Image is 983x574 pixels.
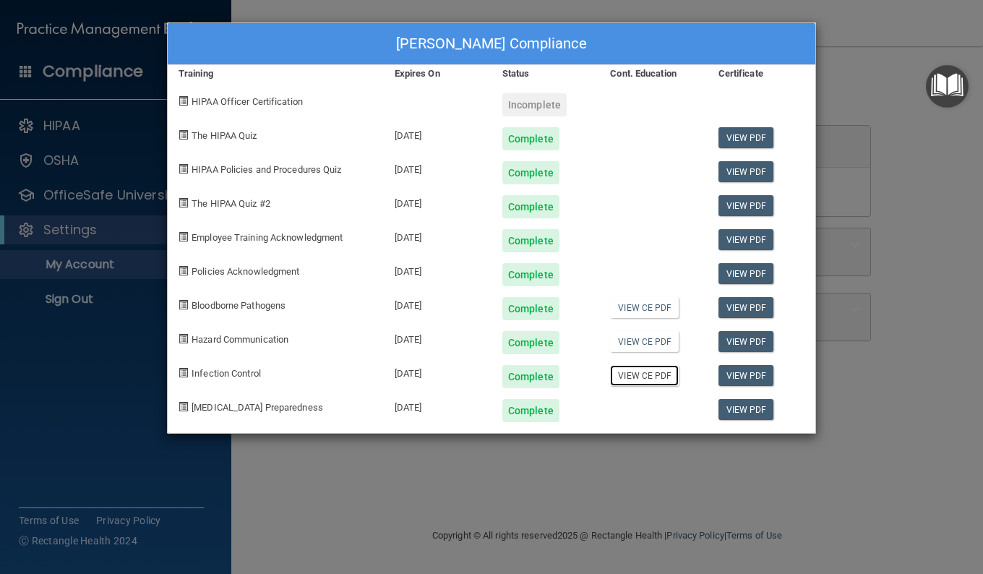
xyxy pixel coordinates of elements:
[718,229,774,250] a: View PDF
[502,127,559,150] div: Complete
[384,184,491,218] div: [DATE]
[192,164,341,175] span: HIPAA Policies and Procedures Quiz
[192,198,270,209] span: The HIPAA Quiz #2
[718,161,774,182] a: View PDF
[192,334,288,345] span: Hazard Communication
[491,65,599,82] div: Status
[384,150,491,184] div: [DATE]
[384,65,491,82] div: Expires On
[384,116,491,150] div: [DATE]
[384,286,491,320] div: [DATE]
[502,297,559,320] div: Complete
[384,218,491,252] div: [DATE]
[384,252,491,286] div: [DATE]
[502,365,559,388] div: Complete
[192,368,261,379] span: Infection Control
[384,354,491,388] div: [DATE]
[168,23,815,65] div: [PERSON_NAME] Compliance
[718,331,774,352] a: View PDF
[718,195,774,216] a: View PDF
[718,127,774,148] a: View PDF
[502,93,567,116] div: Incomplete
[599,65,707,82] div: Cont. Education
[192,232,343,243] span: Employee Training Acknowledgment
[502,263,559,286] div: Complete
[502,331,559,354] div: Complete
[610,331,679,352] a: View CE PDF
[192,402,323,413] span: [MEDICAL_DATA] Preparedness
[708,65,815,82] div: Certificate
[610,297,679,318] a: View CE PDF
[192,300,286,311] span: Bloodborne Pathogens
[502,161,559,184] div: Complete
[192,96,303,107] span: HIPAA Officer Certification
[718,399,774,420] a: View PDF
[502,399,559,422] div: Complete
[168,65,384,82] div: Training
[610,365,679,386] a: View CE PDF
[384,320,491,354] div: [DATE]
[718,263,774,284] a: View PDF
[502,195,559,218] div: Complete
[384,388,491,422] div: [DATE]
[192,130,257,141] span: The HIPAA Quiz
[718,365,774,386] a: View PDF
[926,65,969,108] button: Open Resource Center
[502,229,559,252] div: Complete
[718,297,774,318] a: View PDF
[192,266,299,277] span: Policies Acknowledgment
